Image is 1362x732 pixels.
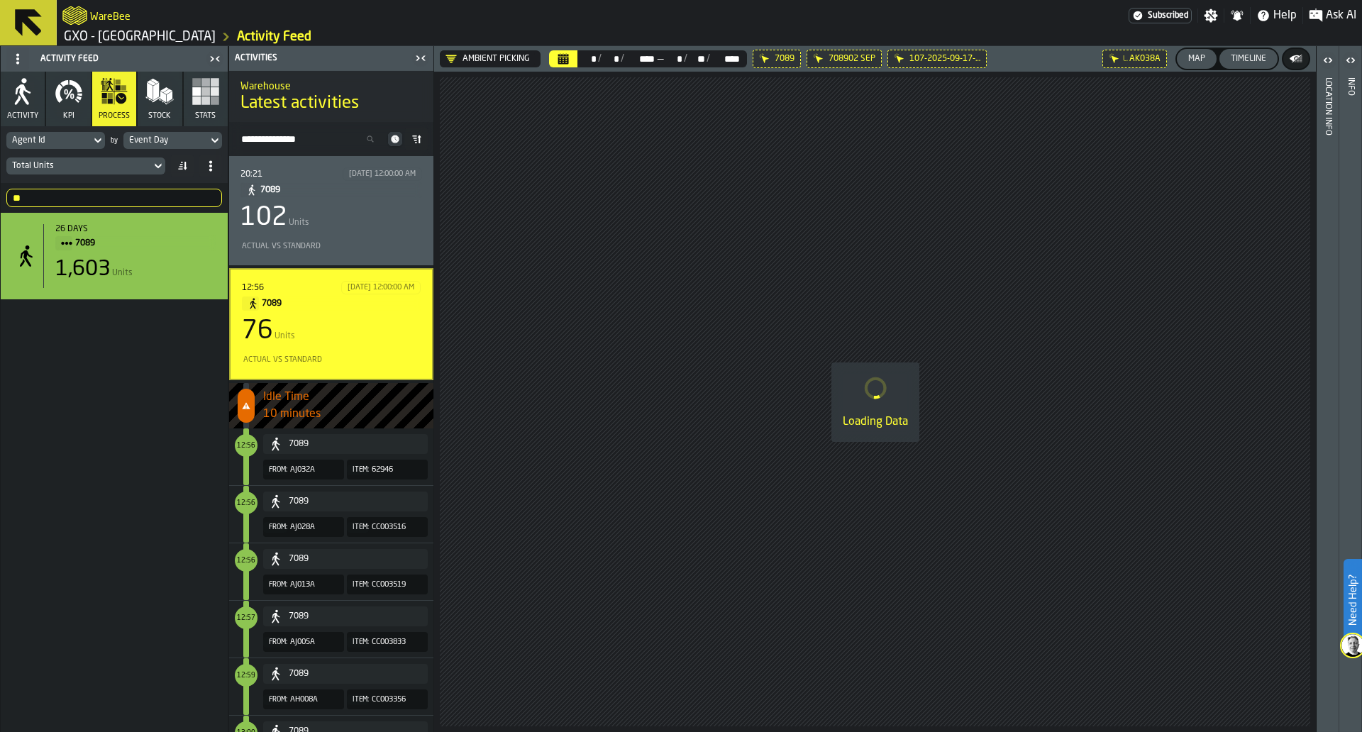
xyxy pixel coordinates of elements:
[1198,9,1224,23] label: button-toggle-Settings
[229,658,433,715] div: EventTitle
[242,281,421,311] div: Title
[242,351,421,367] div: StatList-item-Actual vs Standard
[1339,46,1361,732] header: Info
[123,132,222,149] div: DropdownMenuValue-eventDay
[62,28,709,45] nav: Breadcrumb
[290,638,315,647] span: AJ005A
[237,672,255,679] span: timestamp: Tue Sep 02 2025 12:59:29 GMT+0100 (British Summer Time)
[262,296,409,311] span: 7089
[263,434,428,454] button: button-7089
[62,3,87,28] a: logo-header
[445,53,529,65] div: DropdownMenuValue-TmK94kQkw9xMGbuopW5fq
[6,132,105,149] div: DropdownMenuValue-agentId
[240,92,359,115] span: Latest activities
[1177,49,1217,69] button: button-Map
[602,53,621,65] div: Select date range
[240,167,422,181] div: Start: 9/1/2025, 8:21:35 PM - End: 9/1/2025, 9:33:27 PM
[240,167,422,198] div: Title
[229,486,433,543] div: EventTitle
[289,439,422,449] div: 7089
[240,242,416,251] div: Actual vs Standard
[347,637,369,648] div: Item:
[263,406,433,423] span: 10 minutes
[289,218,309,228] span: Units
[242,283,338,293] div: 12:56
[759,53,770,65] div: Hide filter
[12,135,85,145] div: DropdownMenuValue-agentId
[243,543,249,600] span: LegendItem
[1251,7,1302,24] label: button-toggle-Help
[229,156,433,265] div: stat-
[1273,7,1297,24] span: Help
[1,213,228,299] div: stat-
[237,443,255,449] span: timestamp: Tue Sep 02 2025 12:56:05 GMT+0100 (British Summer Time)
[353,696,369,704] span: Item:
[289,554,422,564] div: 7089
[242,355,415,365] div: Actual vs Standard
[353,466,369,474] span: Item:
[229,428,433,485] div: EventTitle
[4,48,205,70] div: Activity Feed
[1346,74,1356,728] div: Info
[55,224,216,251] div: Title
[63,111,74,121] span: KPI
[263,522,287,533] div: From:
[775,54,794,64] span: 7089
[240,238,422,254] div: StatList-item-Actual vs Standard
[260,182,411,198] span: 7089
[229,601,433,658] div: EventTitle
[263,549,428,569] div: Item
[263,492,428,511] div: Item
[205,50,225,67] label: button-toggle-Close me
[347,465,369,475] div: Item:
[1283,49,1309,69] button: button-
[275,331,295,341] span: Units
[707,53,710,65] div: /
[6,157,165,174] div: DropdownMenuValue-uomCount
[372,465,393,475] span: 62946
[1123,55,1128,63] div: L.
[240,239,422,254] div: RAW: Actual: N/A vs N/A
[75,235,205,251] span: 7089
[353,638,369,646] span: Item:
[237,500,255,506] span: timestamp: Tue Sep 02 2025 12:56:25 GMT+0100 (British Summer Time)
[235,606,258,629] span: counterLabel
[243,486,249,543] span: LegendItem
[99,111,130,121] span: process
[263,434,428,454] div: Item
[235,549,258,572] span: counterLabel
[347,579,369,590] div: Item:
[347,522,369,533] div: Item:
[1317,46,1339,732] header: Location Info
[242,317,273,345] div: 76
[243,601,249,658] span: LegendItem
[813,53,824,65] div: Hide filter
[263,606,428,626] button: button-7089
[579,53,598,65] div: Select date range
[238,389,255,423] span: counterLabel
[372,695,406,704] span: CC003356
[242,281,421,294] div: Start: 9/2/2025, 12:56:05 PM - End: 9/2/2025, 1:42:57 PM
[290,580,315,589] span: AJ013A
[269,466,287,474] span: From:
[1129,8,1192,23] a: link-to-/wh/i/ae0cd702-8cb1-4091-b3be-0aee77957c79/settings/billing
[269,581,287,589] span: From:
[242,353,421,367] div: RAW: Actual: N/A vs N/A
[440,50,541,67] div: DropdownMenuValue-TmK94kQkw9xMGbuopW5fq
[263,606,428,626] div: Item
[195,111,216,121] span: Stats
[665,53,684,65] div: Select date range
[290,465,315,475] span: AJ032A
[1148,11,1188,21] span: Subscribed
[269,638,287,646] span: From:
[624,53,655,65] div: Select date range
[7,111,38,121] span: Activity
[64,29,216,45] a: link-to-/wh/i/ae0cd702-8cb1-4091-b3be-0aee77957c79
[411,50,431,67] label: button-toggle-Close me
[240,170,340,179] div: 20:21
[235,434,258,457] span: counterLabel
[235,664,258,687] span: counterLabel
[263,549,428,569] button: button-7089
[263,492,428,511] button: button-7089
[710,53,741,65] div: Select date range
